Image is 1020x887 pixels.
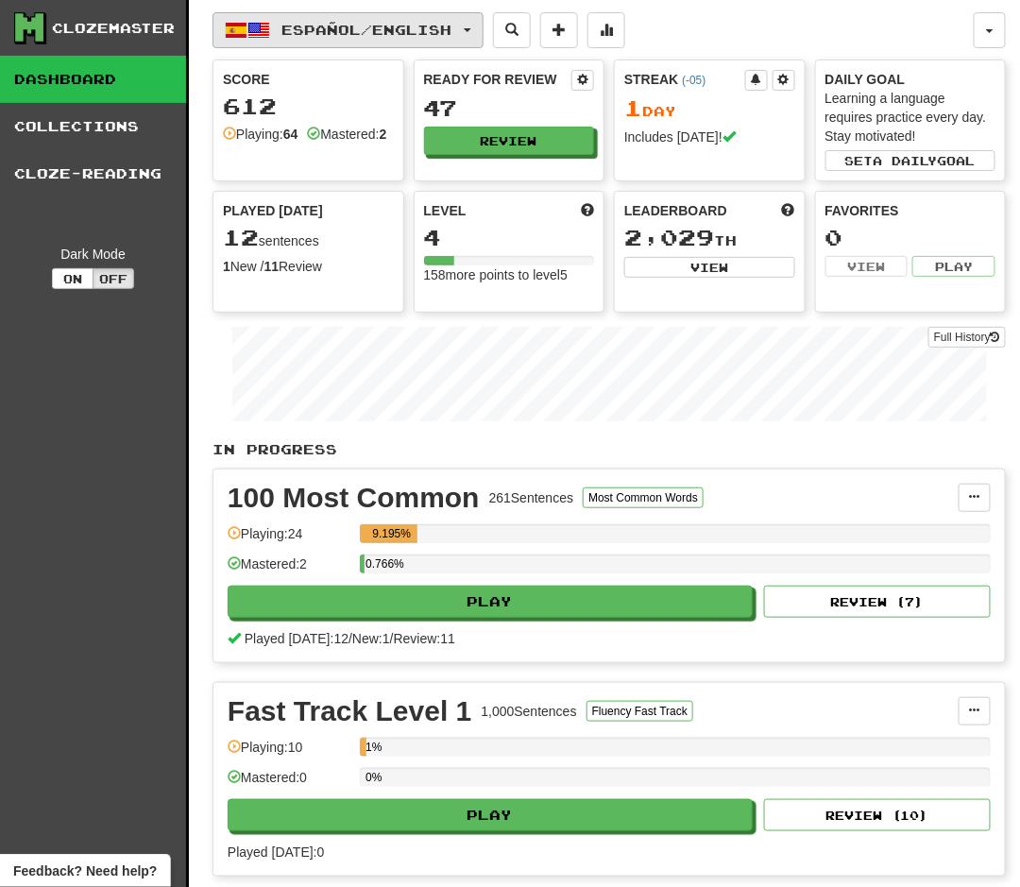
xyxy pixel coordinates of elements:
button: Seta dailygoal [825,150,996,171]
div: Clozemaster [52,19,175,38]
strong: 11 [264,259,280,274]
span: This week in points, UTC [782,201,795,220]
span: / [390,631,394,646]
span: Review: 11 [394,631,455,646]
button: Fluency Fast Track [586,701,693,722]
button: Review [424,127,595,155]
p: In Progress [212,440,1006,459]
button: View [624,257,795,278]
button: Off [93,268,134,289]
button: Add sentence to collection [540,12,578,48]
button: Most Common Words [583,487,704,508]
strong: 2 [380,127,387,142]
span: Level [424,201,467,220]
div: Fast Track Level 1 [228,697,472,725]
strong: 64 [283,127,298,142]
div: Day [624,96,795,121]
button: Search sentences [493,12,531,48]
div: Dark Mode [14,245,172,264]
div: Playing: [223,125,297,144]
span: / [348,631,352,646]
div: 158 more points to level 5 [424,265,595,284]
span: Played [DATE]: 12 [245,631,348,646]
button: Play [228,799,753,831]
button: Play [912,256,995,277]
div: Includes [DATE]! [624,128,795,146]
button: Review (7) [764,586,991,618]
div: Score [223,70,394,89]
div: Mastered: 2 [228,554,350,586]
div: Daily Goal [825,70,996,89]
a: (-05) [682,74,705,87]
span: Leaderboard [624,201,727,220]
span: 1 [624,94,642,121]
div: sentences [223,226,394,250]
div: Playing: 10 [228,738,350,769]
div: 47 [424,96,595,120]
span: Played [DATE] [223,201,323,220]
span: Español / English [282,22,452,38]
button: More stats [587,12,625,48]
div: Ready for Review [424,70,572,89]
span: a daily [874,154,938,167]
button: Play [228,586,753,618]
div: 4 [424,226,595,249]
div: Playing: 24 [228,524,350,555]
button: Review (10) [764,799,991,831]
a: Full History [928,327,1006,348]
div: Mastered: [307,125,386,144]
div: 9.195% [365,524,417,543]
div: 0 [825,226,996,249]
button: Español/English [212,12,484,48]
div: 100 Most Common [228,484,480,512]
button: View [825,256,909,277]
strong: 1 [223,259,230,274]
div: 261 Sentences [489,488,574,507]
div: 1,000 Sentences [482,702,577,721]
span: Open feedback widget [13,861,157,880]
div: Mastered: 0 [228,768,350,799]
button: On [52,268,93,289]
div: Learning a language requires practice every day. Stay motivated! [825,89,996,145]
div: New / Review [223,257,394,276]
div: Streak [624,70,745,89]
span: Score more points to level up [581,201,594,220]
div: 612 [223,94,394,118]
span: 12 [223,224,259,250]
div: th [624,226,795,250]
div: Favorites [825,201,996,220]
span: New: 1 [352,631,390,646]
span: Played [DATE]: 0 [228,844,324,860]
span: 2,029 [624,224,714,250]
